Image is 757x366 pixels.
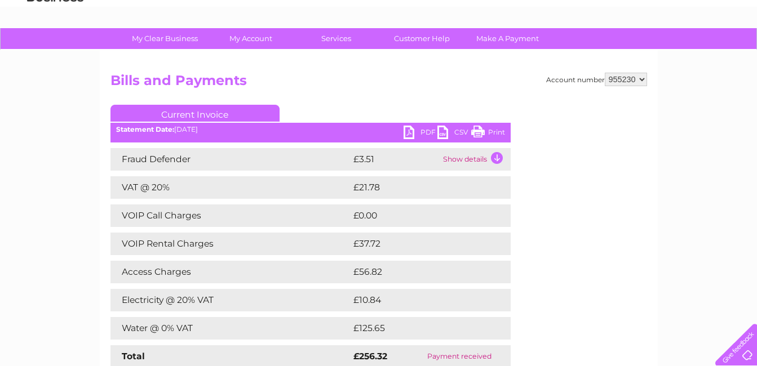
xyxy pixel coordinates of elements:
td: Access Charges [110,261,351,283]
td: Electricity @ 20% VAT [110,289,351,311]
td: £0.00 [351,204,485,227]
td: £10.84 [351,289,488,311]
a: Telecoms [618,48,652,56]
td: Show details [440,148,511,171]
a: Customer Help [375,28,468,49]
div: Account number [546,73,647,86]
strong: Total [122,351,145,361]
div: Clear Business is a trading name of Verastar Limited (registered in [GEOGRAPHIC_DATA] No. 3667643... [113,6,645,55]
a: 0333 014 3131 [544,6,622,20]
a: Log out [720,48,746,56]
a: Blog [659,48,675,56]
td: VOIP Rental Charges [110,233,351,255]
a: PDF [404,126,437,142]
td: Fraud Defender [110,148,351,171]
a: Services [290,28,383,49]
a: My Account [204,28,297,49]
td: Water @ 0% VAT [110,317,351,340]
a: Current Invoice [110,105,280,122]
td: £21.78 [351,176,487,199]
td: VOIP Call Charges [110,204,351,227]
td: £3.51 [351,148,440,171]
a: Make A Payment [461,28,554,49]
strong: £256.32 [353,351,387,361]
td: VAT @ 20% [110,176,351,199]
a: My Clear Business [118,28,211,49]
a: Contact [682,48,710,56]
a: Energy [587,48,612,56]
a: Water [559,48,580,56]
td: £56.82 [351,261,488,283]
a: CSV [437,126,471,142]
img: logo.png [26,29,84,64]
h2: Bills and Payments [110,73,647,94]
td: £125.65 [351,317,490,340]
div: [DATE] [110,126,511,133]
td: £37.72 [351,233,487,255]
a: Print [471,126,505,142]
b: Statement Date: [116,125,174,133]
